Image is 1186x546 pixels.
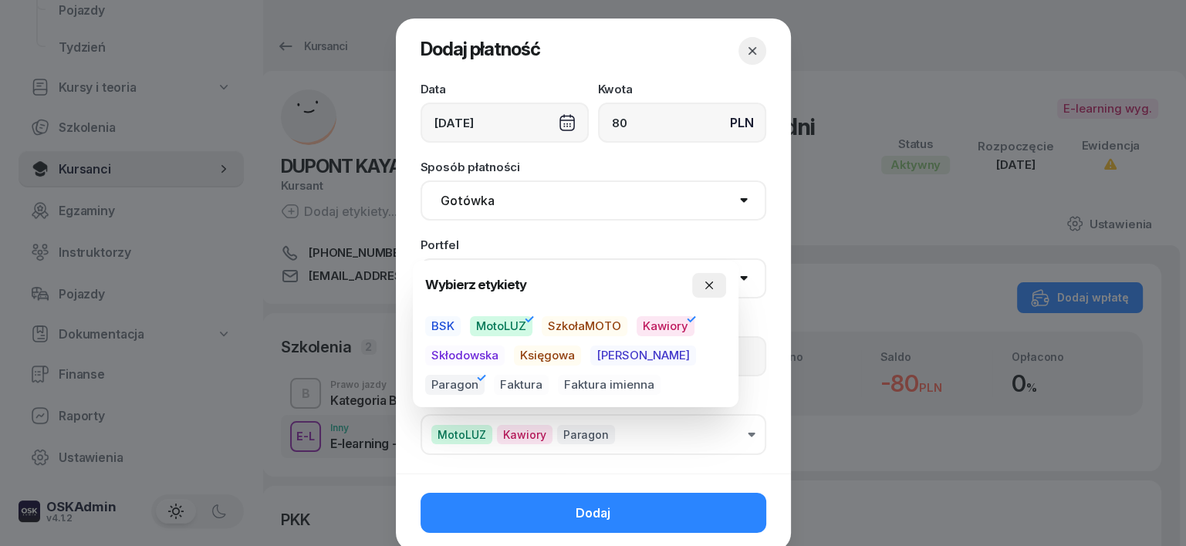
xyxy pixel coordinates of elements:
[431,425,492,444] span: MotoLUZ
[557,425,615,444] span: Paragon
[421,414,766,455] button: MotoLUZKawioryParagon
[470,316,532,336] button: MotoLUZ
[425,275,526,295] h4: Wybierz etykiety
[514,345,581,366] button: Księgowa
[542,316,627,336] button: SzkołaMOTO
[576,506,610,521] span: Dodaj
[558,375,661,395] button: Faktura imienna
[421,38,540,60] span: Dodaj płatność
[425,316,461,336] button: BSK
[497,425,552,444] span: Kawiory
[421,493,766,533] button: Dodaj
[425,375,485,395] button: Paragon
[425,345,505,366] button: Skłodowska
[494,375,549,395] button: Faktura
[637,316,694,336] button: Kawiory
[598,103,766,143] input: 0
[590,345,696,366] button: [PERSON_NAME]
